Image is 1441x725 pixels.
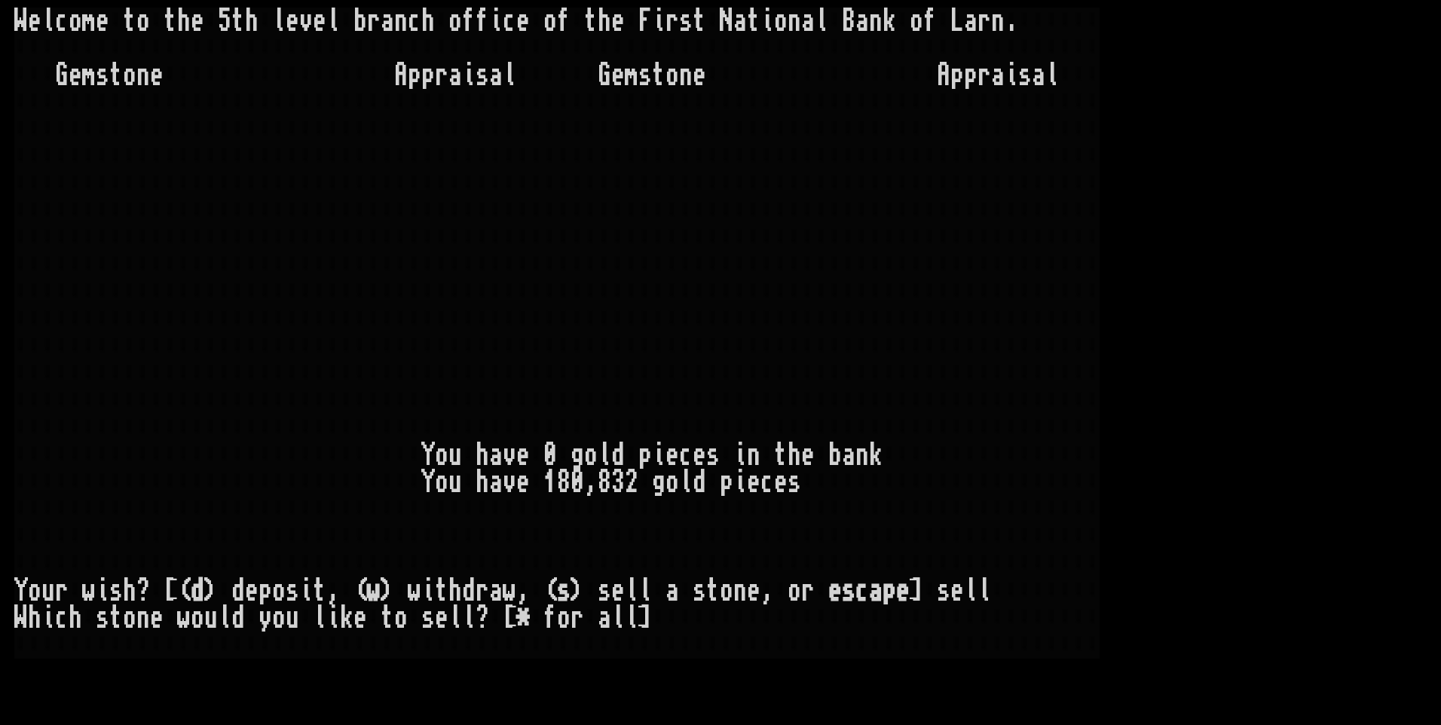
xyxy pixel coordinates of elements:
[109,577,123,604] div: s
[964,8,977,35] div: a
[693,62,706,89] div: e
[855,442,869,469] div: n
[136,62,150,89] div: n
[1005,8,1018,35] div: .
[937,62,950,89] div: A
[638,577,652,604] div: l
[462,62,476,89] div: i
[665,442,679,469] div: e
[788,469,801,496] div: s
[489,469,503,496] div: a
[842,577,855,604] div: s
[204,604,218,632] div: u
[367,8,381,35] div: r
[611,442,625,469] div: d
[652,8,665,35] div: i
[815,8,828,35] div: l
[720,469,733,496] div: p
[476,577,489,604] div: r
[1005,62,1018,89] div: i
[543,8,557,35] div: o
[408,62,421,89] div: p
[611,577,625,604] div: e
[96,62,109,89] div: s
[353,8,367,35] div: b
[136,577,150,604] div: ?
[665,577,679,604] div: a
[842,8,855,35] div: B
[394,8,408,35] div: n
[28,8,41,35] div: e
[652,62,665,89] div: t
[204,577,218,604] div: )
[136,8,150,35] div: o
[394,604,408,632] div: o
[299,577,313,604] div: i
[435,62,448,89] div: r
[855,577,869,604] div: c
[123,62,136,89] div: o
[611,8,625,35] div: e
[801,442,815,469] div: e
[747,577,760,604] div: e
[665,62,679,89] div: o
[55,577,69,604] div: r
[828,442,842,469] div: b
[218,8,231,35] div: 5
[259,604,272,632] div: y
[69,604,82,632] div: h
[1018,62,1032,89] div: s
[571,604,584,632] div: r
[598,8,611,35] div: h
[353,604,367,632] div: e
[557,577,571,604] div: s
[788,442,801,469] div: h
[842,442,855,469] div: a
[489,577,503,604] div: a
[82,577,96,604] div: w
[1045,62,1059,89] div: l
[733,8,747,35] div: a
[801,8,815,35] div: a
[598,442,611,469] div: l
[706,442,720,469] div: s
[82,62,96,89] div: m
[516,442,530,469] div: e
[950,62,964,89] div: p
[448,442,462,469] div: u
[503,469,516,496] div: v
[136,604,150,632] div: n
[760,8,774,35] div: i
[855,8,869,35] div: a
[55,62,69,89] div: G
[720,8,733,35] div: N
[760,469,774,496] div: c
[503,577,516,604] div: w
[693,469,706,496] div: d
[977,577,991,604] div: l
[408,8,421,35] div: c
[421,604,435,632] div: s
[367,577,381,604] div: w
[82,8,96,35] div: m
[421,577,435,604] div: i
[96,604,109,632] div: s
[883,8,896,35] div: k
[693,442,706,469] div: e
[584,8,598,35] div: t
[693,577,706,604] div: s
[123,8,136,35] div: t
[476,442,489,469] div: h
[910,8,923,35] div: o
[286,604,299,632] div: u
[191,8,204,35] div: e
[218,604,231,632] div: l
[231,604,245,632] div: d
[96,577,109,604] div: i
[611,469,625,496] div: 3
[828,577,842,604] div: e
[516,8,530,35] div: e
[801,577,815,604] div: r
[611,604,625,632] div: l
[883,577,896,604] div: p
